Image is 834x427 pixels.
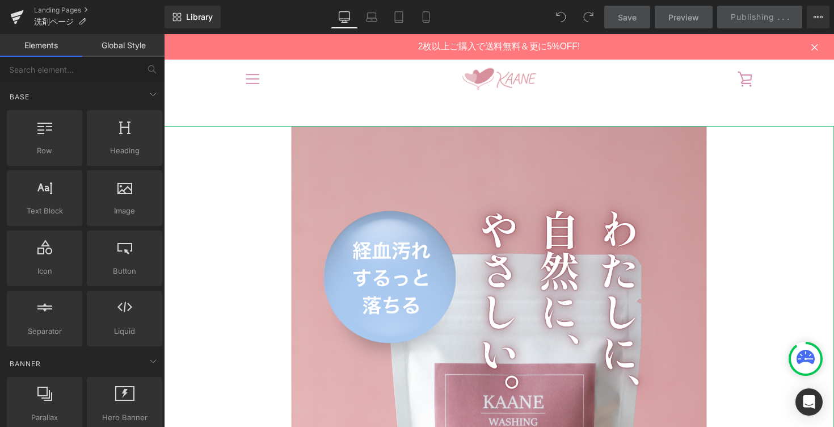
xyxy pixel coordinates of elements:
span: Icon [10,265,79,277]
span: Parallax [10,412,79,424]
span: Save [618,11,637,23]
span: Button [90,265,159,277]
span: Liquid [90,325,159,337]
span: Row [10,145,79,157]
a: Laptop [358,6,385,28]
button: More [807,6,829,28]
span: Library [186,12,213,22]
a: New Library [165,6,221,28]
span: Heading [90,145,159,157]
a: Preview [655,6,713,28]
span: Banner [9,358,42,369]
img: KAANE [306,32,381,60]
span: Preview [668,11,699,23]
span: Base [9,91,31,102]
a: Global Style [82,34,165,57]
button: Redo [577,6,600,28]
a: Desktop [331,6,358,28]
a: Landing Pages [34,6,165,15]
span: Hero Banner [90,412,159,424]
span: Image [90,205,159,217]
button: Undo [550,6,572,28]
span: 洗剤ページ [34,17,74,26]
span: Separator [10,325,79,337]
span: Text Block [10,205,79,217]
a: Tablet [385,6,412,28]
div: Open Intercom Messenger [795,388,823,416]
a: Mobile [412,6,440,28]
